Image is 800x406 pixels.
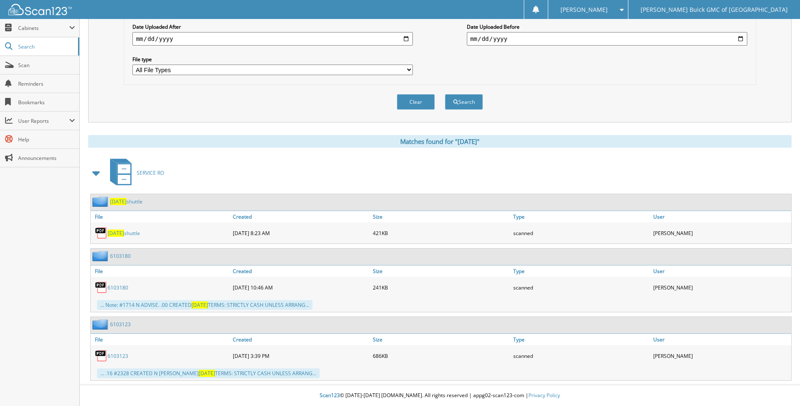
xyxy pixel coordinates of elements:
[231,347,371,364] div: [DATE] 3:39 PM
[231,279,371,296] div: [DATE] 10:46 AM
[511,211,651,222] a: Type
[18,99,75,106] span: Bookmarks
[108,230,124,237] span: [DATE]
[132,32,413,46] input: start
[91,211,231,222] a: File
[108,230,140,237] a: [DATE]shuttle
[651,334,791,345] a: User
[651,211,791,222] a: User
[651,279,791,296] div: [PERSON_NAME]
[397,94,435,110] button: Clear
[108,352,128,360] a: 6103123
[18,154,75,162] span: Announcements
[231,334,371,345] a: Created
[95,281,108,294] img: PDF.png
[651,347,791,364] div: [PERSON_NAME]
[560,7,608,12] span: [PERSON_NAME]
[97,300,312,310] div: ... Note: #1714 N ADVISE. .00 CREATED TERMS: STRICTLY CASH UNLESS ARRANG...
[511,225,651,241] div: scanned
[95,227,108,239] img: PDF.png
[371,279,511,296] div: 241KB
[92,196,110,207] img: folder2.png
[511,279,651,296] div: scanned
[467,23,747,30] label: Date Uploaded Before
[511,334,651,345] a: Type
[132,56,413,63] label: File type
[92,251,110,261] img: folder2.png
[231,225,371,241] div: [DATE] 8:23 AM
[110,198,143,205] a: [DATE]shuttle
[651,265,791,277] a: User
[110,321,131,328] a: 6103123
[91,265,231,277] a: File
[108,284,128,291] a: 6103180
[758,365,800,406] iframe: Chat Widget
[110,198,127,205] span: [DATE]
[8,4,72,15] img: scan123-logo-white.svg
[18,136,75,143] span: Help
[467,32,747,46] input: end
[18,117,69,125] span: User Reports
[191,301,208,309] span: [DATE]
[641,7,788,12] span: [PERSON_NAME] Buick GMC of [GEOGRAPHIC_DATA]
[105,156,164,189] a: SERVICE RO
[445,94,483,110] button: Search
[528,392,560,399] a: Privacy Policy
[97,368,320,378] div: ... .16 #2328 CREATED N [PERSON_NAME] TERMS: STRICTLY CASH UNLESS ARRANG...
[231,211,371,222] a: Created
[137,169,164,176] span: SERVICE RO
[95,349,108,362] img: PDF.png
[110,252,131,260] a: 6103180
[199,370,215,377] span: [DATE]
[18,80,75,87] span: Reminders
[231,265,371,277] a: Created
[18,62,75,69] span: Scan
[92,319,110,330] img: folder2.png
[371,225,511,241] div: 421KB
[371,334,511,345] a: Size
[80,385,800,406] div: © [DATE]-[DATE] [DOMAIN_NAME]. All rights reserved | appg02-scan123-com |
[88,135,792,148] div: Matches found for "[DATE]"
[651,225,791,241] div: [PERSON_NAME]
[18,43,74,50] span: Search
[511,265,651,277] a: Type
[18,24,69,32] span: Cabinets
[511,347,651,364] div: scanned
[91,334,231,345] a: File
[371,347,511,364] div: 686KB
[132,23,413,30] label: Date Uploaded After
[320,392,340,399] span: Scan123
[371,211,511,222] a: Size
[371,265,511,277] a: Size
